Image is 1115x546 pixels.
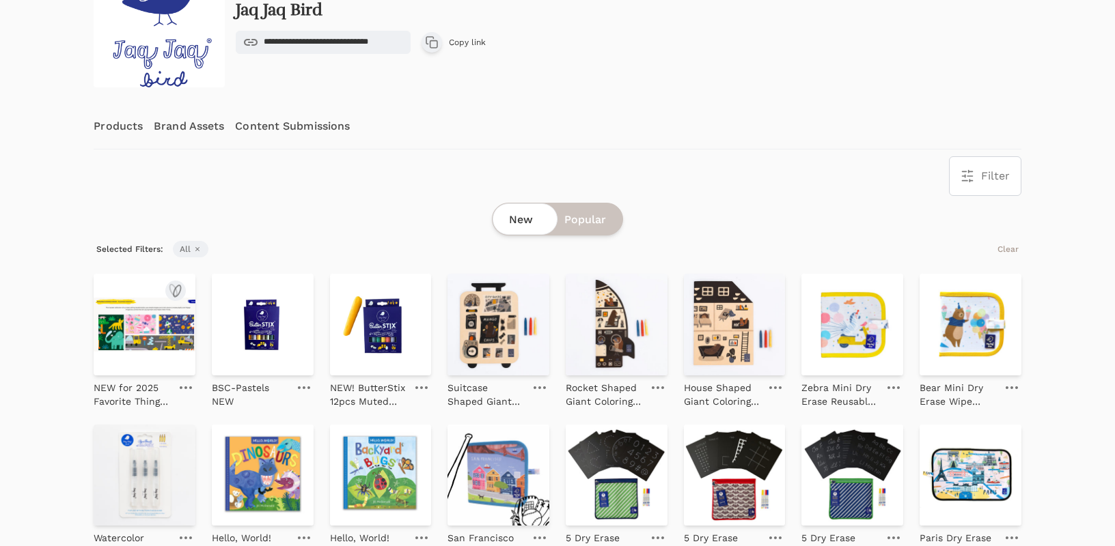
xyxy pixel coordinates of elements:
[801,274,903,375] img: Zebra Mini Dry Erase Reusable Activity Book
[154,104,224,149] a: Brand Assets
[950,157,1021,195] button: Filter
[236,1,322,20] h2: Jaq Jaq Bird
[995,241,1021,257] button: Clear
[684,274,786,375] img: House Shaped Giant Coloring Book
[212,375,289,408] a: BSC-Pastels NEW
[684,381,761,408] p: House Shaped Giant Coloring Book
[94,375,171,408] a: NEW for 2025 Favorite Things with [PERSON_NAME]
[330,381,407,408] p: NEW! ButterStix 12pcs Muted Pastels Colors + Holder Colorful Dustless Creamy Chalk
[684,425,786,526] img: 5 Dry Erase Montessori Chalk Board Set for Preschool-Fun Games
[212,381,289,408] p: BSC-Pastels NEW
[94,381,171,408] p: NEW for 2025 Favorite Things with [PERSON_NAME]
[566,425,667,526] img: 5 Dry Erase Montessori Chalk Board Set for Preschool- Shapes + Numbers
[94,425,195,526] img: Watercolor Brushes Portable and Travel Friendly
[801,381,879,408] p: Zebra Mini Dry Erase Reusable Activity Book
[920,425,1021,526] img: Paris Dry Erase Wipe Fold + Go Place Mat and Chalk Mat
[920,375,997,408] a: Bear Mini Dry Erase Wipe Clean Activity Book
[801,375,879,408] a: Zebra Mini Dry Erase Reusable Activity Book
[173,241,208,257] span: All
[566,274,667,375] img: Rocket Shaped Giant Coloring Book
[448,425,549,526] img: San Francisco Dry Erase Reusable Activity Book
[920,274,1021,375] img: Bear Mini Dry Erase Wipe Clean Activity Book
[981,168,1010,184] span: Filter
[330,375,407,408] a: NEW! ButterStix 12pcs Muted Pastels Colors + Holder Colorful Dustless Creamy Chalk
[509,212,533,228] span: New
[920,381,997,408] p: Bear Mini Dry Erase Wipe Clean Activity Book
[684,375,761,408] a: House Shaped Giant Coloring Book
[422,32,486,53] button: Copy link
[564,212,606,228] span: Popular
[449,37,486,48] span: Copy link
[566,381,643,408] p: Rocket Shaped Giant Coloring Book
[212,425,314,526] img: Hello, World! Board Book Series Dinosaurs
[801,425,903,526] img: 5 Dry Erase Montessori Chalk Board Set for Preschool- Handwriting + Tracing
[94,241,166,257] span: Selected Filters:
[448,274,549,375] img: Suitcase Shaped Giant Coloring Book
[448,375,525,408] a: Suitcase Shaped Giant Coloring Book
[448,381,525,408] p: Suitcase Shaped Giant Coloring Book
[94,274,195,375] img: NEW for 2025 Favorite Things with Susie Hammer
[566,375,643,408] a: Rocket Shaped Giant Coloring Book
[94,104,143,149] a: Products
[330,274,432,375] img: NEW! ButterStix 12pcs Muted Pastels Colors + Holder Colorful Dustless Creamy Chalk
[212,274,314,375] img: BSC-Pastels NEW
[330,425,432,526] img: Hello, World! Board Book Series Backyard Bugs
[235,104,350,149] a: Content Submissions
